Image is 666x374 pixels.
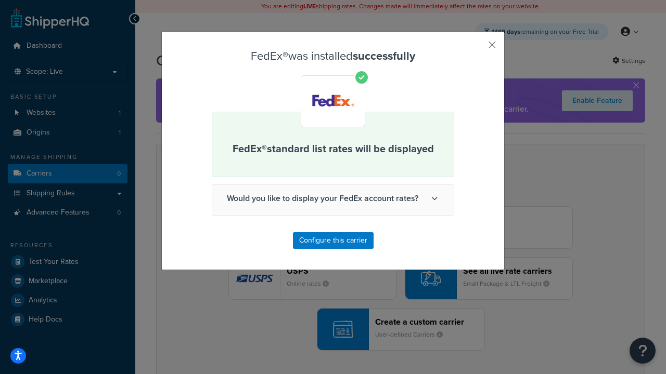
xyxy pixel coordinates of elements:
div: FedEx® standard list rates will be displayed [212,112,454,177]
strong: successfully [353,47,415,64]
img: FedEx [303,77,363,125]
span: Would you like to display your FedEx account rates? [212,185,454,212]
h3: FedEx® was installed [212,50,454,62]
button: Configure this carrier [293,232,374,249]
